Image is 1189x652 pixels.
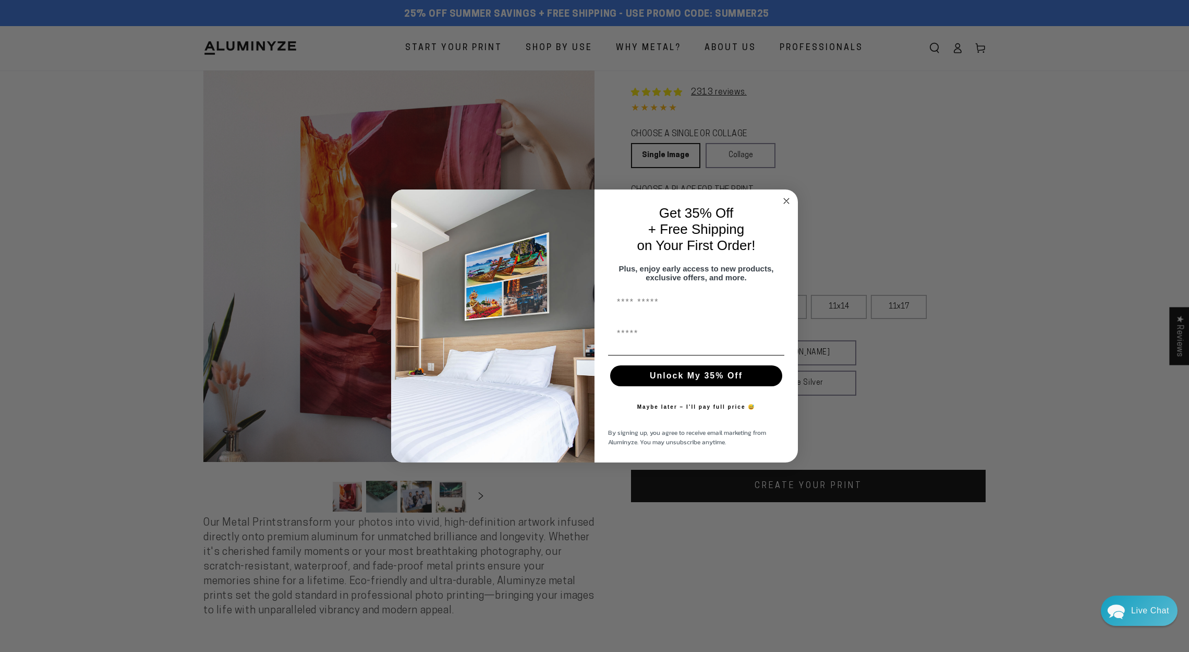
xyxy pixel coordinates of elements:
[1101,596,1178,626] div: Chat widget toggle
[619,264,774,282] span: Plus, enjoy early access to new products, exclusive offers, and more.
[780,195,793,207] button: Close dialog
[391,189,594,463] img: 728e4f65-7e6c-44e2-b7d1-0292a396982f.jpeg
[1131,596,1169,626] div: Contact Us Directly
[659,205,734,221] span: Get 35% Off
[632,397,761,418] button: Maybe later – I’ll pay full price 😅
[610,365,782,386] button: Unlock My 35% Off
[608,428,766,447] span: By signing up, you agree to receive email marketing from Aluminyze. You may unsubscribe anytime.
[637,238,756,253] span: on Your First Order!
[648,221,744,237] span: + Free Shipping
